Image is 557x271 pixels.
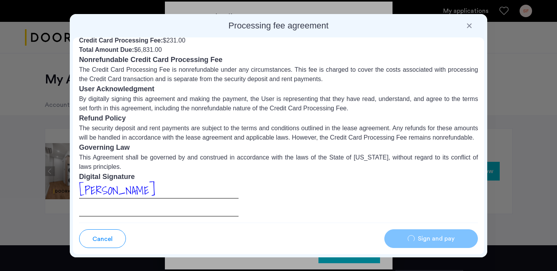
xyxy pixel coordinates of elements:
[384,229,478,248] button: button
[73,20,485,31] h2: Processing fee agreement
[79,37,163,44] strong: Credit Card Processing Fee:
[79,113,478,124] h3: Refund Policy
[79,36,478,45] li: $231.00
[79,124,478,142] p: The security deposit and rent payments are subject to the terms and conditions outlined in the le...
[79,153,478,172] p: This Agreement shall be governed by and construed in accordance with the laws of the State of [US...
[92,234,113,244] span: Cancel
[79,45,478,55] li: $6,831.00
[79,55,478,65] h3: Nonrefundable Credit Card Processing Fee
[79,84,478,94] h3: User Acknowledgment
[79,229,126,248] button: button
[79,172,478,182] h3: Digital Signature
[79,142,478,153] h3: Governing Law
[79,94,478,113] p: By digitally signing this agreement and making the payment, the User is representing that they ha...
[79,65,478,84] p: The Credit Card Processing Fee is nonrefundable under any circumstances. This fee is charged to c...
[79,181,155,199] span: [PERSON_NAME]
[79,46,134,53] strong: Total Amount Due:
[418,234,454,243] span: Sign and pay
